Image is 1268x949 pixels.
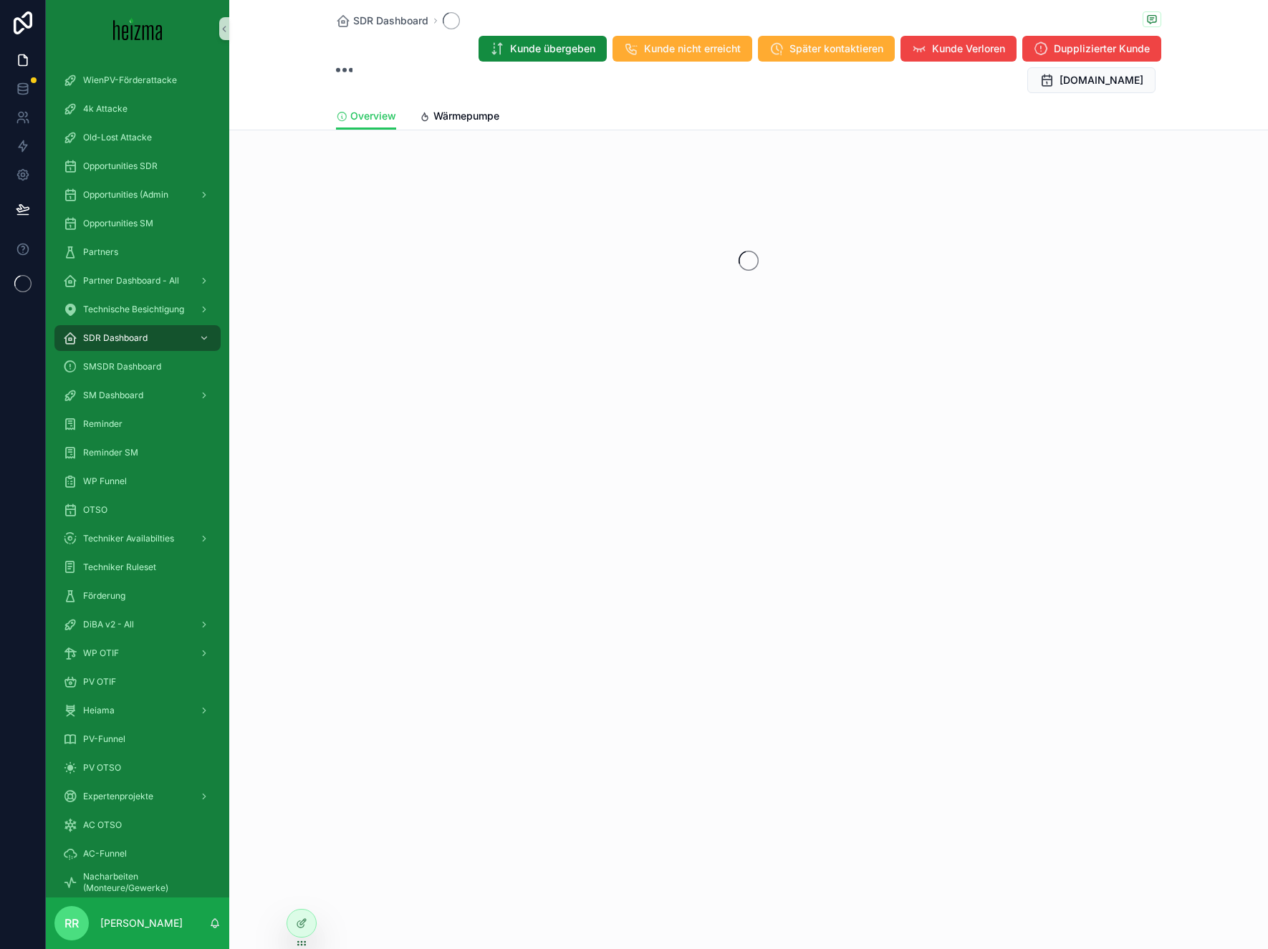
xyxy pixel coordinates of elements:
[54,583,221,609] a: Förderung
[83,103,128,115] span: 4k Attacke
[54,297,221,322] a: Technische Besichtigung
[83,246,118,258] span: Partners
[83,504,107,516] span: OTSO
[54,497,221,523] a: OTSO
[644,42,741,56] span: Kunde nicht erreicht
[433,109,499,123] span: Wärmepumpe
[479,36,607,62] button: Kunde übergeben
[54,841,221,867] a: AC-Funnel
[900,36,1017,62] button: Kunde Verloren
[350,109,396,123] span: Overview
[54,153,221,179] a: Opportunities SDR
[54,354,221,380] a: SMSDR Dashboard
[54,211,221,236] a: Opportunities SM
[83,390,143,401] span: SM Dashboard
[1027,67,1156,93] button: [DOMAIN_NAME]
[54,612,221,637] a: DiBA v2 - All
[83,160,158,172] span: Opportunities SDR
[83,562,156,573] span: Techniker Ruleset
[64,915,79,932] span: RR
[83,275,179,286] span: Partner Dashboard - All
[54,640,221,666] a: WP OTIF
[100,916,183,930] p: [PERSON_NAME]
[336,103,396,130] a: Overview
[54,96,221,122] a: 4k Attacke
[419,103,499,132] a: Wärmepumpe
[336,14,428,28] a: SDR Dashboard
[83,848,127,859] span: AC-Funnel
[54,411,221,437] a: Reminder
[353,14,428,28] span: SDR Dashboard
[83,733,125,745] span: PV-Funnel
[83,533,174,544] span: Techniker Availabilties
[46,57,229,897] div: scrollable content
[83,676,116,688] span: PV OTIF
[54,726,221,752] a: PV-Funnel
[54,554,221,580] a: Techniker Ruleset
[54,440,221,466] a: Reminder SM
[758,36,895,62] button: Später kontaktieren
[83,476,127,487] span: WP Funnel
[54,755,221,781] a: PV OTSO
[1054,42,1150,56] span: Dupplizierter Kunde
[54,382,221,408] a: SM Dashboard
[510,42,595,56] span: Kunde übergeben
[113,17,163,40] img: App logo
[83,819,122,831] span: AC OTSO
[83,132,152,143] span: Old-Lost Attacke
[54,468,221,494] a: WP Funnel
[54,125,221,150] a: Old-Lost Attacke
[83,189,168,201] span: Opportunities (Admin
[54,698,221,723] a: Heiama
[1022,36,1161,62] button: Dupplizierter Kunde
[83,590,125,602] span: Förderung
[83,361,161,372] span: SMSDR Dashboard
[54,869,221,895] a: Nacharbeiten (Monteure/Gewerke)
[83,332,148,344] span: SDR Dashboard
[83,74,177,86] span: WienPV-Förderattacke
[932,42,1005,56] span: Kunde Verloren
[83,447,138,458] span: Reminder SM
[54,268,221,294] a: Partner Dashboard - All
[83,705,115,716] span: Heiama
[83,871,206,894] span: Nacharbeiten (Monteure/Gewerke)
[83,762,121,774] span: PV OTSO
[83,791,153,802] span: Expertenprojekte
[83,619,134,630] span: DiBA v2 - All
[54,526,221,551] a: Techniker Availabilties
[54,325,221,351] a: SDR Dashboard
[54,182,221,208] a: Opportunities (Admin
[613,36,752,62] button: Kunde nicht erreicht
[54,669,221,695] a: PV OTIF
[54,67,221,93] a: WienPV-Förderattacke
[83,418,123,430] span: Reminder
[83,304,184,315] span: Technische Besichtigung
[83,647,119,659] span: WP OTIF
[54,812,221,838] a: AC OTSO
[1060,73,1143,87] span: [DOMAIN_NAME]
[789,42,883,56] span: Später kontaktieren
[54,239,221,265] a: Partners
[83,218,153,229] span: Opportunities SM
[54,784,221,809] a: Expertenprojekte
